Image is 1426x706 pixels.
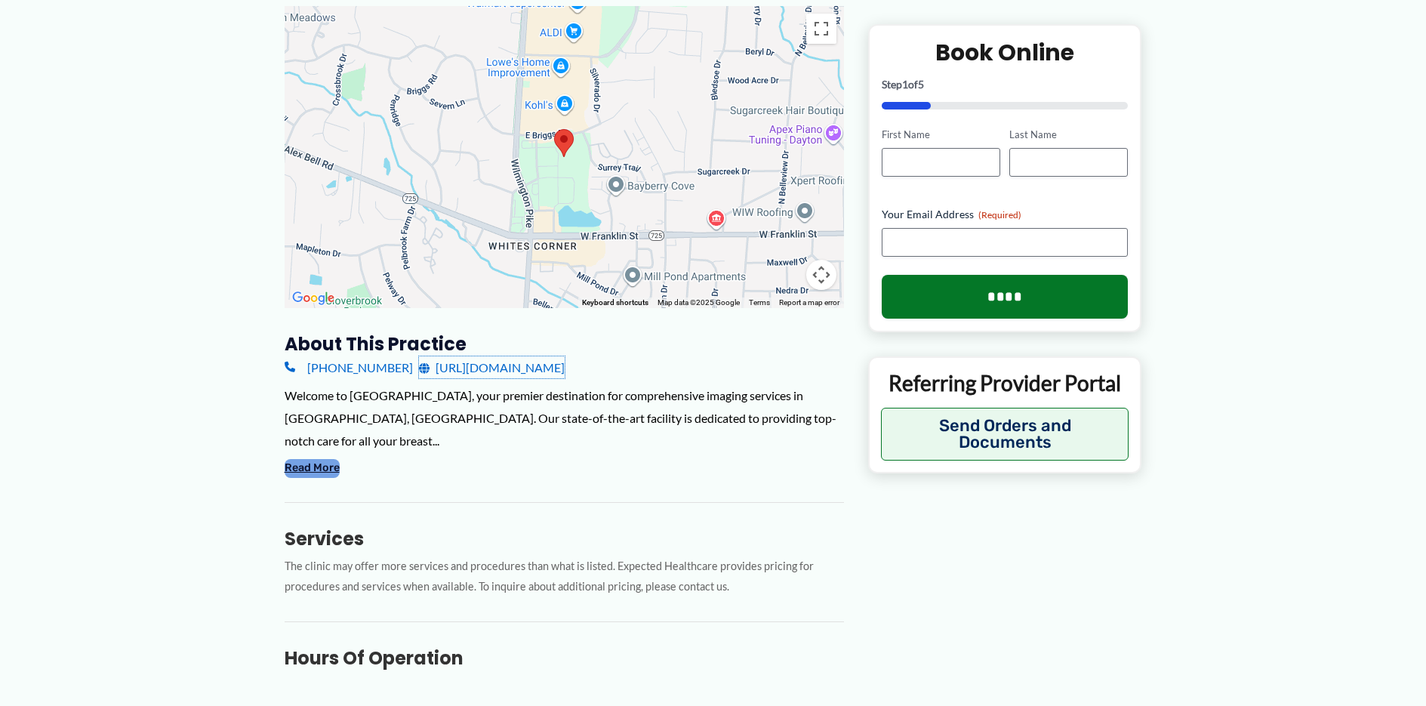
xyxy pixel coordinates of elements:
span: 1 [902,78,908,91]
a: [PHONE_NUMBER] [285,356,413,379]
p: Step of [882,79,1129,90]
img: Google [288,288,338,308]
span: 5 [918,78,924,91]
a: Report a map error [779,298,839,307]
label: Your Email Address [882,207,1129,222]
label: Last Name [1009,128,1128,142]
button: Map camera controls [806,260,836,290]
button: Send Orders and Documents [881,408,1129,461]
span: (Required) [978,209,1021,220]
div: Welcome to [GEOGRAPHIC_DATA], your premier destination for comprehensive imaging services in [GEO... [285,384,844,452]
button: Toggle fullscreen view [806,14,836,44]
h3: About this practice [285,332,844,356]
a: Terms (opens in new tab) [749,298,770,307]
label: First Name [882,128,1000,142]
button: Keyboard shortcuts [582,298,648,308]
a: [URL][DOMAIN_NAME] [419,356,565,379]
h3: Services [285,527,844,550]
h3: Hours of Operation [285,646,844,670]
a: Open this area in Google Maps (opens a new window) [288,288,338,308]
h2: Book Online [882,38,1129,67]
span: Map data ©2025 Google [658,298,740,307]
button: Read More [285,459,340,477]
p: Referring Provider Portal [881,369,1129,396]
p: The clinic may offer more services and procedures than what is listed. Expected Healthcare provid... [285,556,844,597]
